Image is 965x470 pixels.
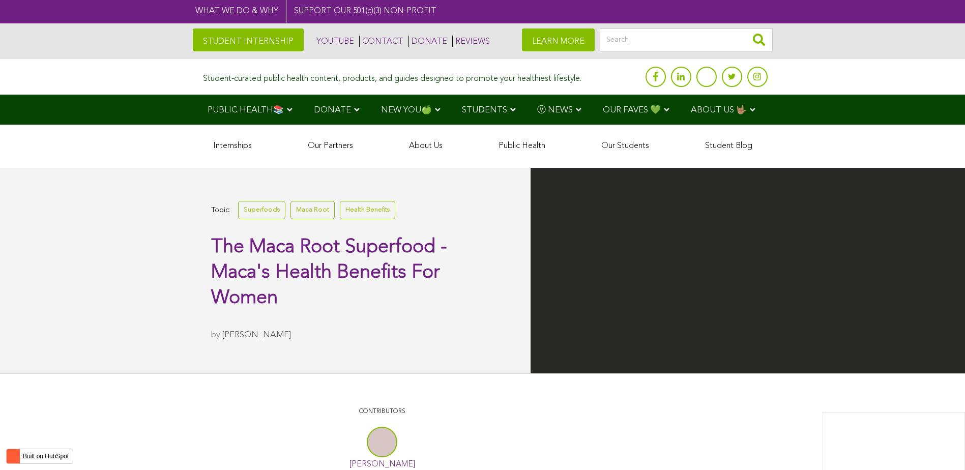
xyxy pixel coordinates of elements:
[537,106,573,114] span: Ⓥ NEWS
[211,238,447,308] span: The Maca Root Superfood - Maca's Health Benefits For Women
[203,69,581,84] div: Student-curated public health content, products, and guides designed to promote your healthiest l...
[349,460,415,468] a: [PERSON_NAME]
[19,450,73,463] label: Built on HubSpot
[691,106,747,114] span: ABOUT US 🤟🏽
[452,36,490,47] a: REVIEWS
[238,201,285,219] a: Superfoods
[217,407,547,417] p: CONTRIBUTORS
[193,95,773,125] div: Navigation Menu
[522,28,595,51] a: LEARN MORE
[290,201,335,219] a: Maca Root
[193,28,304,51] a: STUDENT INTERNSHIP
[340,201,395,219] a: Health Benefits
[211,331,220,339] span: by
[222,331,291,339] a: [PERSON_NAME]
[359,36,403,47] a: CONTACT
[7,450,19,462] img: HubSpot sprocket logo
[603,106,661,114] span: OUR FAVES 💚
[462,106,507,114] span: STUDENTS
[314,36,354,47] a: YOUTUBE
[314,106,351,114] span: DONATE
[600,28,773,51] input: Search
[914,421,965,470] iframe: Chat Widget
[208,106,284,114] span: PUBLIC HEALTH📚
[211,203,230,217] span: Topic:
[408,36,447,47] a: DONATE
[381,106,432,114] span: NEW YOU🍏
[6,449,73,464] button: Built on HubSpot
